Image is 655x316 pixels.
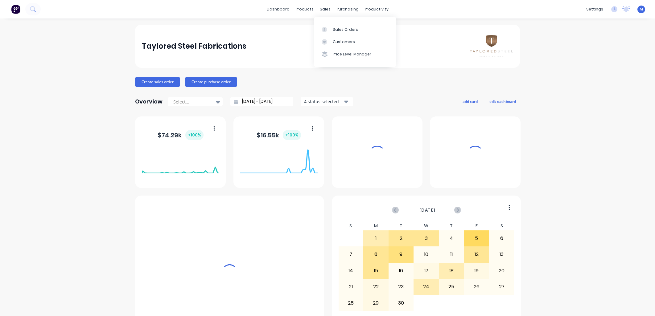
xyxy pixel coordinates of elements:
[364,247,388,262] div: 8
[389,295,414,310] div: 30
[414,263,439,278] div: 17
[489,279,514,294] div: 27
[464,279,489,294] div: 26
[439,279,464,294] div: 25
[389,247,414,262] div: 9
[364,231,388,246] div: 1
[283,130,301,140] div: + 100 %
[158,130,204,140] div: $ 74.29k
[333,51,371,57] div: Price Level Manager
[257,130,301,140] div: $ 16.55k
[389,279,414,294] div: 23
[314,23,396,35] a: Sales Orders
[419,207,435,213] span: [DATE]
[414,231,439,246] div: 3
[339,247,363,262] div: 7
[142,40,246,52] div: Taylored Steel Fabrications
[339,279,363,294] div: 21
[464,221,489,230] div: F
[640,6,643,12] span: M
[464,247,489,262] div: 12
[439,263,464,278] div: 18
[459,97,482,105] button: add card
[135,77,180,87] button: Create sales order
[264,5,293,14] a: dashboard
[489,263,514,278] div: 20
[389,221,414,230] div: T
[301,97,353,106] button: 4 status selected
[338,221,364,230] div: S
[11,5,20,14] img: Factory
[362,5,392,14] div: productivity
[439,221,464,230] div: T
[389,231,414,246] div: 2
[439,231,464,246] div: 4
[414,221,439,230] div: W
[334,5,362,14] div: purchasing
[464,263,489,278] div: 19
[293,5,317,14] div: products
[489,221,514,230] div: S
[485,97,520,105] button: edit dashboard
[135,95,163,108] div: Overview
[439,247,464,262] div: 11
[304,98,343,105] div: 4 status selected
[364,263,388,278] div: 15
[583,5,606,14] div: settings
[317,5,334,14] div: sales
[314,48,396,60] a: Price Level Manager
[389,263,414,278] div: 16
[489,231,514,246] div: 6
[185,77,237,87] button: Create purchase order
[333,39,355,45] div: Customers
[364,279,388,294] div: 22
[333,27,358,32] div: Sales Orders
[489,247,514,262] div: 13
[414,279,439,294] div: 24
[363,221,389,230] div: M
[339,295,363,310] div: 28
[364,295,388,310] div: 29
[314,36,396,48] a: Customers
[470,35,513,57] img: Taylored Steel Fabrications
[464,231,489,246] div: 5
[339,263,363,278] div: 14
[414,247,439,262] div: 10
[185,130,204,140] div: + 100 %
